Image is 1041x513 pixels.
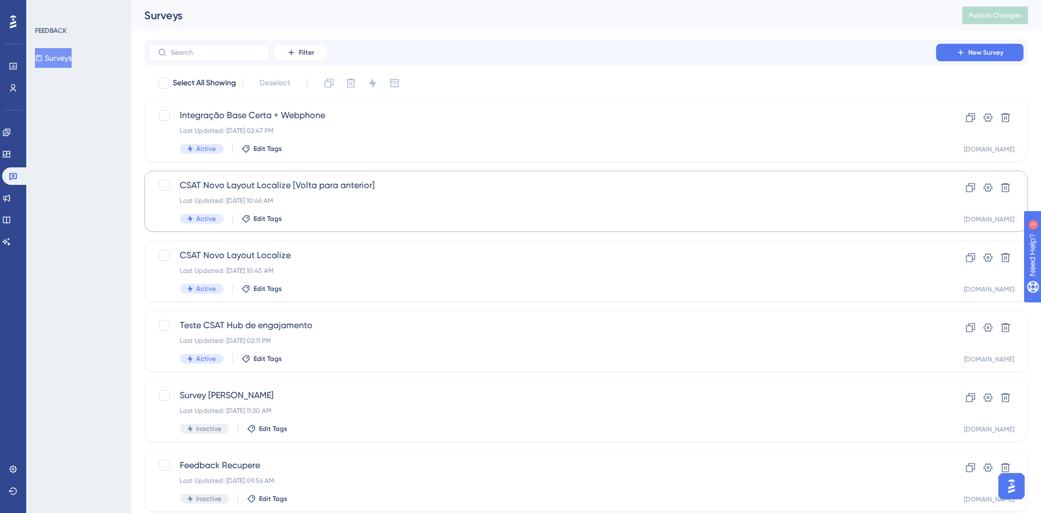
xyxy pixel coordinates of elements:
[260,77,290,90] span: Deselect
[259,494,287,503] span: Edit Tags
[180,476,905,485] div: Last Updated: [DATE] 09:56 AM
[196,144,216,153] span: Active
[964,425,1014,434] div: [DOMAIN_NAME]
[254,214,282,223] span: Edit Tags
[250,73,300,93] button: Deselect
[242,354,282,363] button: Edit Tags
[962,7,1028,24] button: Publish Changes
[76,5,79,14] div: 3
[254,354,282,363] span: Edit Tags
[964,495,1014,504] div: [DOMAIN_NAME]
[936,44,1024,61] button: New Survey
[35,48,72,68] button: Surveys
[180,266,905,275] div: Last Updated: [DATE] 10:45 AM
[247,424,287,433] button: Edit Tags
[196,494,221,503] span: Inactive
[180,249,905,262] span: CSAT Novo Layout Localize
[171,49,260,56] input: Search
[180,406,905,415] div: Last Updated: [DATE] 11:20 AM
[242,144,282,153] button: Edit Tags
[26,3,68,16] span: Need Help?
[144,8,935,23] div: Surveys
[180,389,905,402] span: Survey [PERSON_NAME]
[180,336,905,345] div: Last Updated: [DATE] 02:11 PM
[196,424,221,433] span: Inactive
[254,144,282,153] span: Edit Tags
[254,284,282,293] span: Edit Tags
[35,26,67,35] div: FEEDBACK
[247,494,287,503] button: Edit Tags
[969,11,1021,20] span: Publish Changes
[964,355,1014,364] div: [DOMAIN_NAME]
[299,48,314,57] span: Filter
[173,77,236,90] span: Select All Showing
[964,145,1014,154] div: [DOMAIN_NAME]
[180,179,905,192] span: CSAT Novo Layout Localize [Volta para anterior]
[995,470,1028,503] iframe: UserGuiding AI Assistant Launcher
[242,214,282,223] button: Edit Tags
[242,284,282,293] button: Edit Tags
[180,196,905,205] div: Last Updated: [DATE] 10:46 AM
[968,48,1003,57] span: New Survey
[180,319,905,332] span: Teste CSAT Hub de engajamento
[273,44,328,61] button: Filter
[180,109,905,122] span: Integração Base Certa + Webphone
[196,284,216,293] span: Active
[259,424,287,433] span: Edit Tags
[180,459,905,472] span: Feedback Recupere
[196,214,216,223] span: Active
[964,215,1014,224] div: [DOMAIN_NAME]
[180,126,905,135] div: Last Updated: [DATE] 02:47 PM
[964,285,1014,294] div: [DOMAIN_NAME]
[196,354,216,363] span: Active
